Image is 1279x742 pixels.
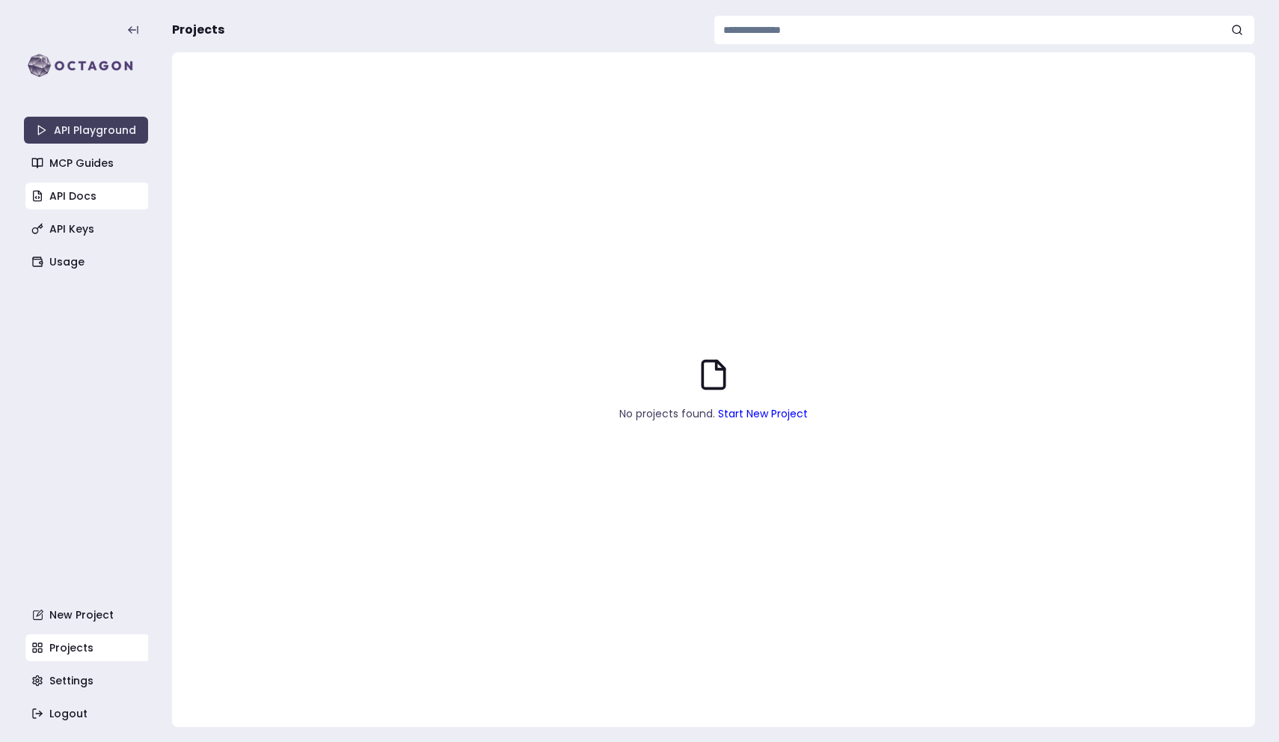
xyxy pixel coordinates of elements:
img: logo-rect-yK7x_WSZ.svg [24,51,148,81]
a: API Keys [25,215,150,242]
a: API Playground [24,117,148,144]
span: Projects [172,21,224,39]
p: No projects found. [550,406,877,421]
a: Logout [25,700,150,727]
a: Projects [25,634,150,661]
a: Start New Project [718,406,808,421]
a: New Project [25,601,150,628]
a: Settings [25,667,150,694]
a: Usage [25,248,150,275]
a: MCP Guides [25,150,150,177]
a: API Docs [25,183,150,209]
